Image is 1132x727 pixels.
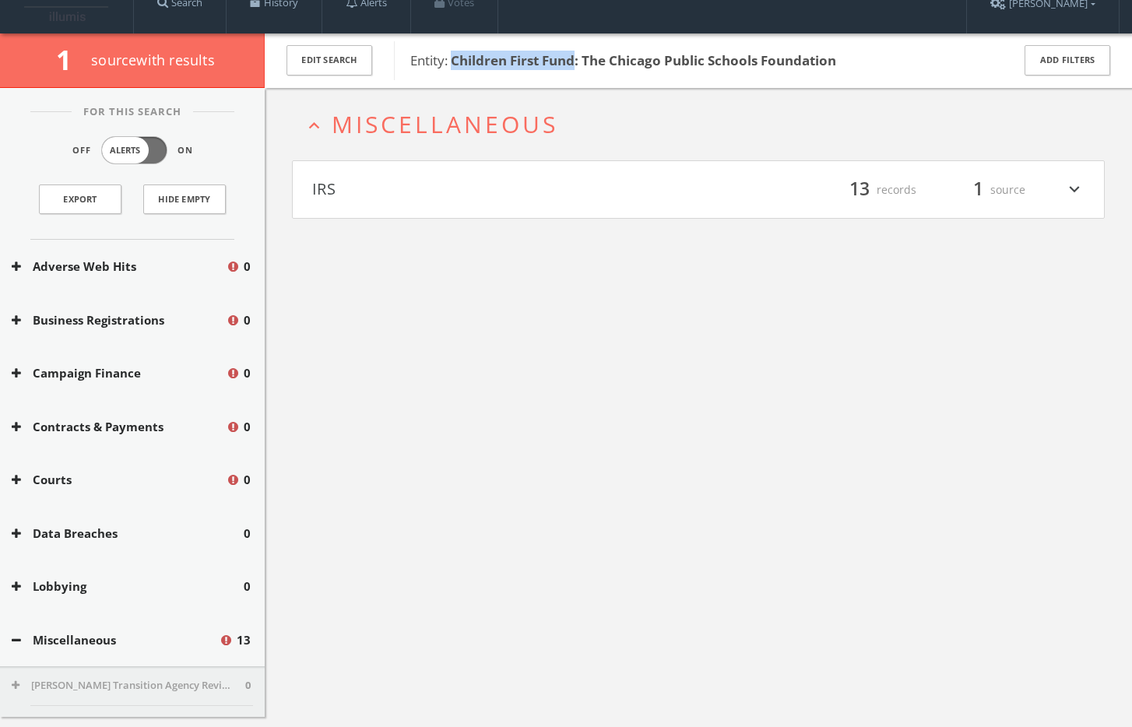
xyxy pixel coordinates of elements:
span: 0 [244,311,251,329]
div: source [932,177,1025,203]
button: IRS [312,177,698,203]
button: Edit Search [287,45,372,76]
i: expand_more [1064,177,1085,203]
span: source with results [91,51,215,69]
i: expand_less [304,115,325,136]
button: Campaign Finance [12,364,226,382]
b: Children First Fund: The Chicago Public Schools Foundation [451,51,836,69]
span: On [178,144,193,157]
span: Off [72,144,91,157]
span: 0 [244,418,251,436]
span: Miscellaneous [332,108,558,140]
button: [PERSON_NAME] Transition Agency Review Teams [12,678,245,694]
span: 1 [966,176,990,203]
a: Export [39,184,121,214]
span: For This Search [72,104,193,120]
button: Courts [12,471,226,489]
button: Add Filters [1025,45,1110,76]
span: Entity: [410,51,836,69]
button: Business Registrations [12,311,226,329]
span: 0 [244,525,251,543]
button: Lobbying [12,578,244,595]
button: Contracts & Payments [12,418,226,436]
span: 0 [244,471,251,489]
button: Data Breaches [12,525,244,543]
button: Miscellaneous [12,631,219,649]
span: 13 [842,176,877,203]
span: 13 [237,631,251,649]
span: 0 [244,578,251,595]
span: 1 [56,41,85,78]
span: 0 [244,364,251,382]
button: Hide Empty [143,184,226,214]
span: 0 [245,678,251,694]
button: Adverse Web Hits [12,258,226,276]
button: expand_lessMiscellaneous [304,111,1105,137]
span: 0 [244,258,251,276]
div: records [823,177,916,203]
